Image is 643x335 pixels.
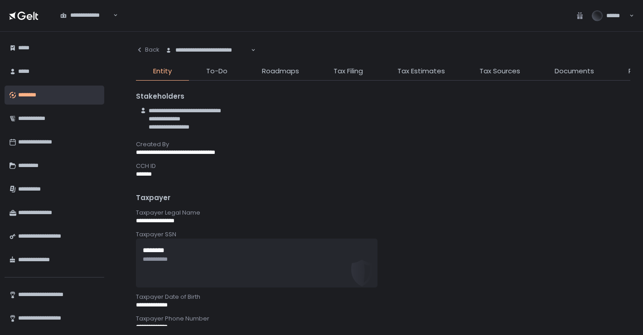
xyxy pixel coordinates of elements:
span: Tax Sources [479,66,520,77]
span: Tax Filing [334,66,363,77]
div: Created By [136,140,630,148]
div: Stakeholders [136,91,630,102]
div: Search for option [54,6,118,25]
span: To-Do [206,66,227,77]
div: CCH ID [136,162,630,170]
div: Taxpayer Date of Birth [136,293,630,301]
div: Taxpayer Phone Number [136,315,630,323]
button: Back [136,41,160,59]
div: Taxpayer Legal Name [136,209,630,217]
span: Entity [153,66,172,77]
div: Back [136,46,160,54]
div: Search for option [160,41,256,60]
span: Tax Estimates [397,66,445,77]
span: Documents [555,66,594,77]
div: Taxpayer [136,193,630,203]
div: Taxpayer SSN [136,230,630,239]
span: Roadmaps [262,66,299,77]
